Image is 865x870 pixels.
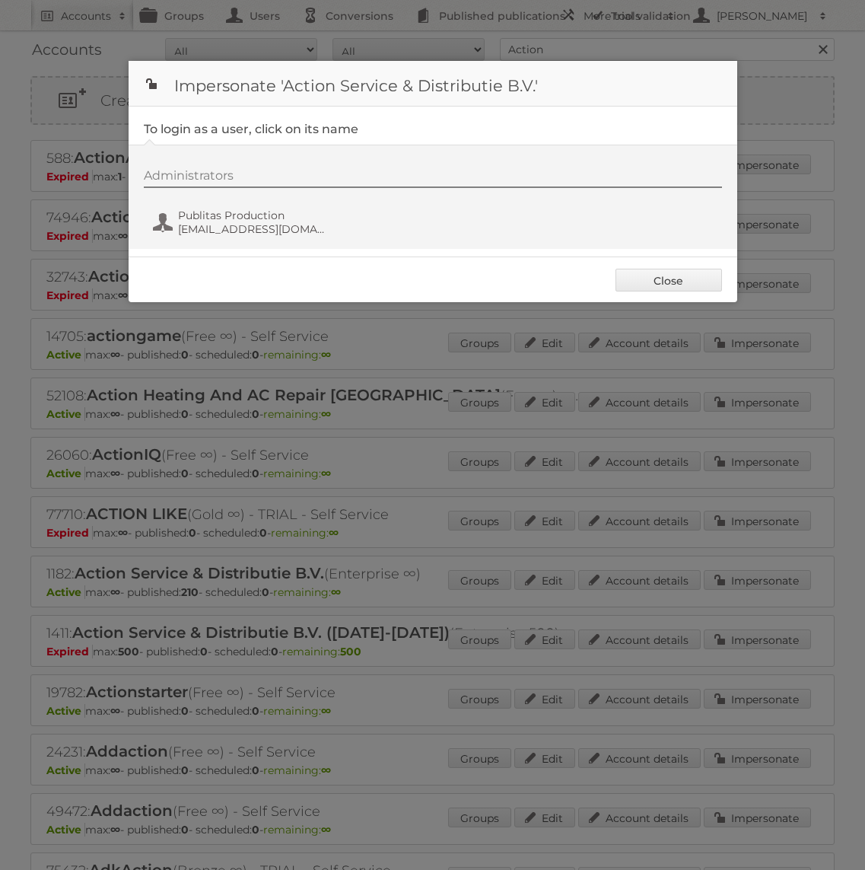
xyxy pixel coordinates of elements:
[615,269,722,292] a: Close
[151,207,330,237] button: Publitas Production [EMAIL_ADDRESS][DOMAIN_NAME]
[178,209,326,222] span: Publitas Production
[144,168,722,188] div: Administrators
[178,222,326,236] span: [EMAIL_ADDRESS][DOMAIN_NAME]
[144,122,358,136] legend: To login as a user, click on its name
[129,61,737,107] h1: Impersonate 'Action Service & Distributie B.V.'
